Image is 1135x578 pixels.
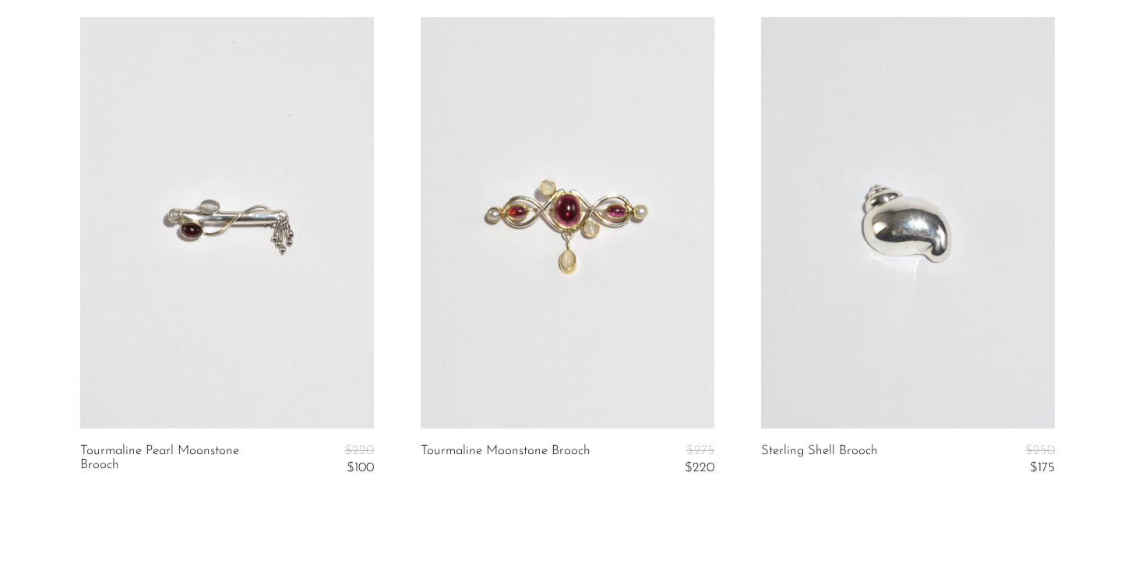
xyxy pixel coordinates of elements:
a: Tourmaline Pearl Moonstone Brooch [80,444,277,476]
span: $220 [344,444,374,457]
a: Tourmaline Moonstone Brooch [421,444,590,476]
span: $175 [1030,461,1055,474]
a: Sterling Shell Brooch [761,444,878,476]
span: $275 [686,444,714,457]
span: $250 [1025,444,1055,457]
span: $220 [685,461,714,474]
span: $100 [347,461,374,474]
